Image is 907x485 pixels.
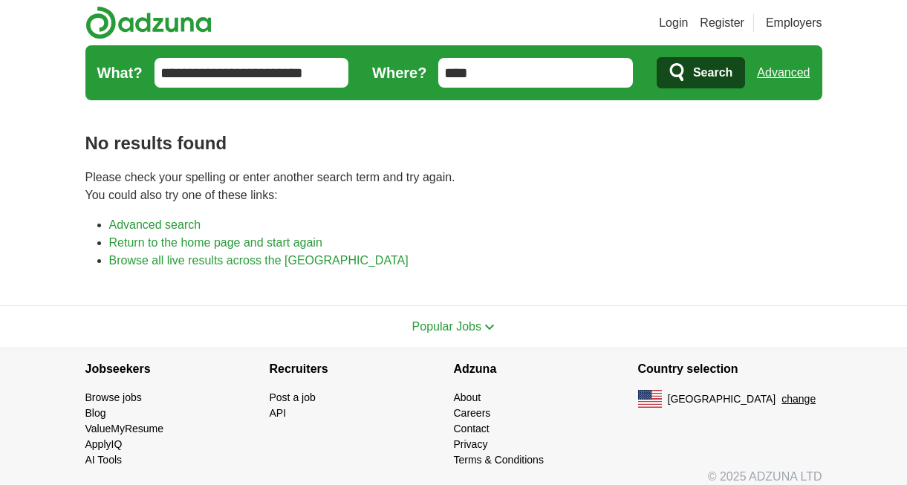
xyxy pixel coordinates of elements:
[484,324,495,331] img: toggle icon
[454,454,544,466] a: Terms & Conditions
[109,218,201,231] a: Advanced search
[85,438,123,450] a: ApplyIQ
[85,423,164,434] a: ValueMyResume
[638,390,662,408] img: US flag
[412,320,481,333] span: Popular Jobs
[454,407,491,419] a: Careers
[270,407,287,419] a: API
[454,438,488,450] a: Privacy
[109,254,409,267] a: Browse all live results across the [GEOGRAPHIC_DATA]
[454,391,481,403] a: About
[454,423,490,434] a: Contact
[659,14,688,32] a: Login
[85,169,822,204] p: Please check your spelling or enter another search term and try again. You could also try one of ...
[85,454,123,466] a: AI Tools
[781,391,816,407] button: change
[757,58,810,88] a: Advanced
[657,57,745,88] button: Search
[668,391,776,407] span: [GEOGRAPHIC_DATA]
[97,62,143,84] label: What?
[109,236,322,249] a: Return to the home page and start again
[85,391,142,403] a: Browse jobs
[85,407,106,419] a: Blog
[372,62,426,84] label: Where?
[766,14,822,32] a: Employers
[85,130,822,157] h1: No results found
[270,391,316,403] a: Post a job
[693,58,732,88] span: Search
[85,6,212,39] img: Adzuna logo
[638,348,822,390] h4: Country selection
[700,14,744,32] a: Register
